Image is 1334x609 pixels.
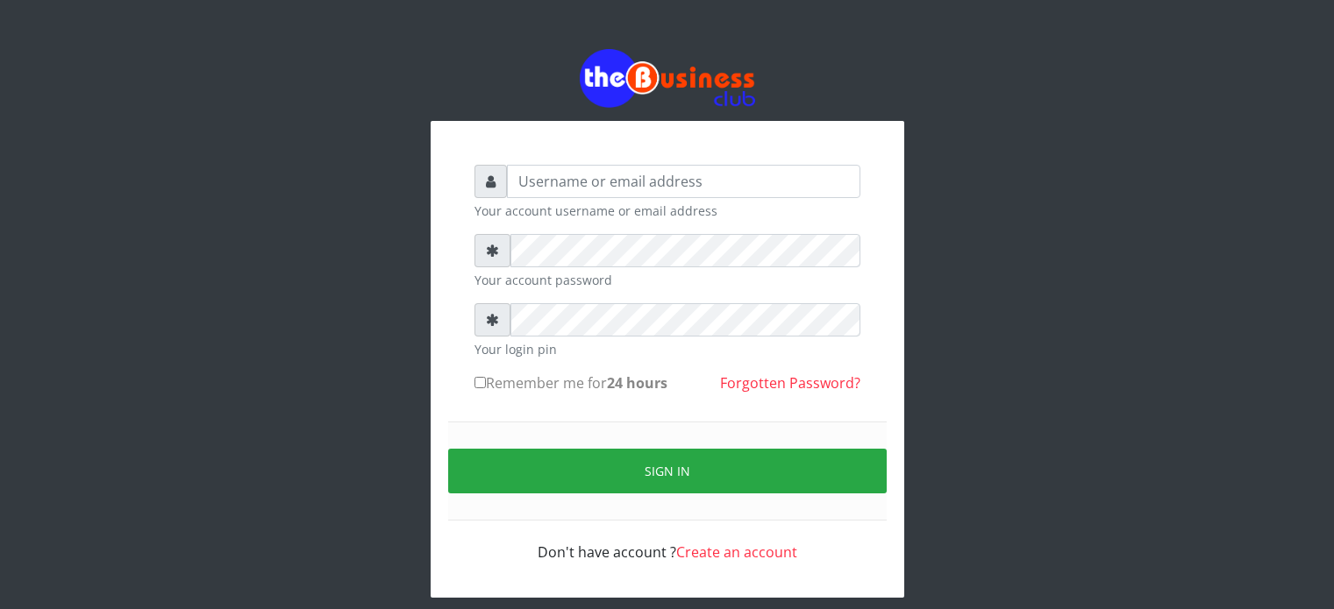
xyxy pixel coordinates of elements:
a: Create an account [676,542,797,562]
input: Remember me for24 hours [474,377,486,388]
button: Sign in [448,449,887,493]
small: Your account username or email address [474,202,860,220]
div: Don't have account ? [474,520,860,563]
small: Your login pin [474,340,860,358]
small: Your account password [474,271,860,289]
a: Forgotten Password? [720,373,860,393]
label: Remember me for [474,372,667,393]
input: Username or email address [507,165,860,198]
b: 24 hours [607,373,667,393]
